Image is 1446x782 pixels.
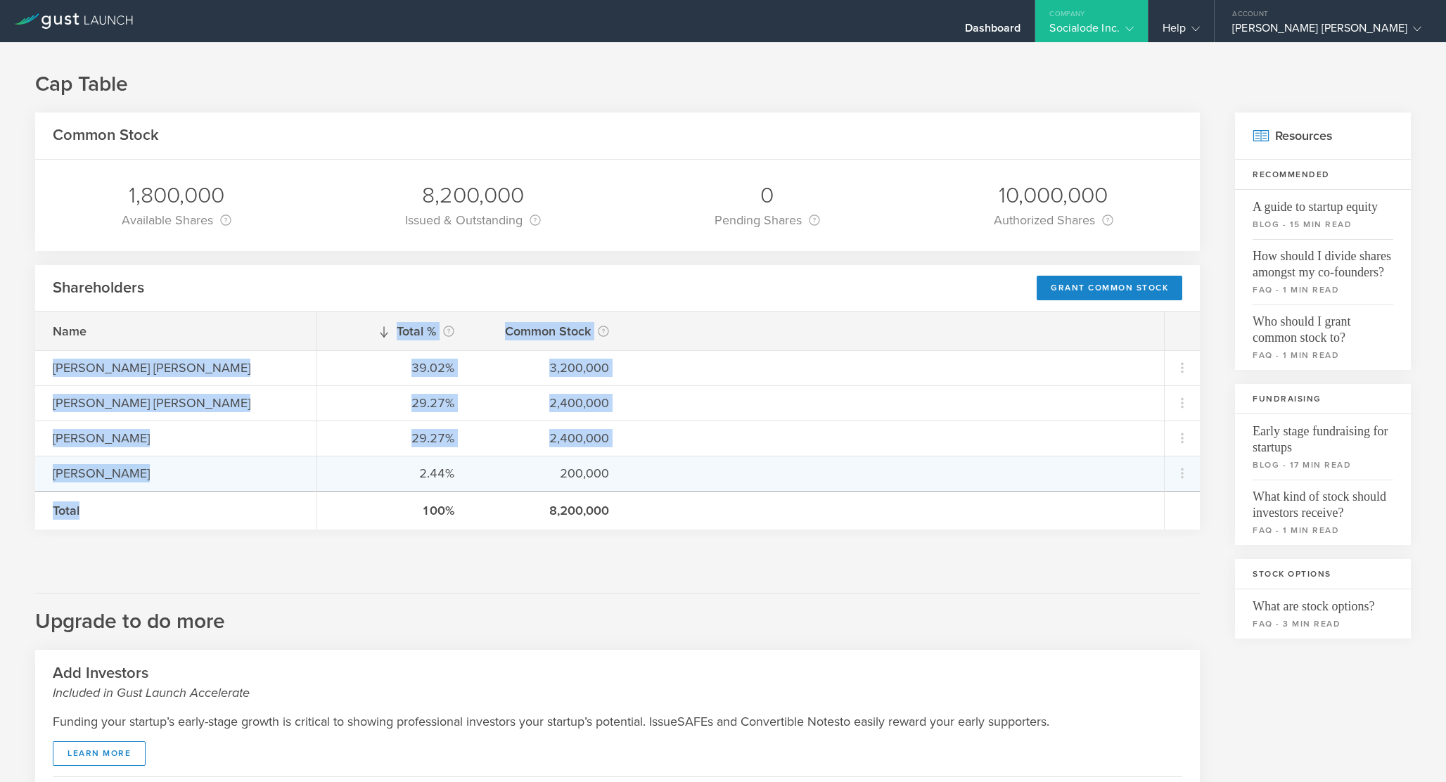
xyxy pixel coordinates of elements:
div: 10,000,000 [994,181,1113,210]
div: [PERSON_NAME] [53,429,299,447]
div: 100% [335,501,454,520]
div: Available Shares [122,210,231,230]
a: What kind of stock should investors receive?faq - 1 min read [1235,480,1411,545]
span: A guide to startup equity [1253,190,1393,215]
p: Funding your startup’s early-stage growth is critical to showing professional investors your star... [53,712,1182,731]
div: Dashboard [965,21,1021,42]
a: learn more [53,741,146,766]
small: faq - 1 min read [1253,349,1393,361]
div: 3,200,000 [490,359,609,377]
a: What are stock options?faq - 3 min read [1235,589,1411,639]
span: Who should I grant common stock to? [1253,305,1393,346]
div: 2,400,000 [490,429,609,447]
span: What kind of stock should investors receive? [1253,480,1393,521]
div: 29.27% [335,429,454,447]
div: Common Stock [490,321,609,341]
div: [PERSON_NAME] [PERSON_NAME] [1232,21,1421,42]
div: [PERSON_NAME] [53,464,299,482]
small: faq - 1 min read [1253,524,1393,537]
div: Total % [335,321,454,341]
span: SAFEs and Convertible Notes [677,712,840,731]
a: Early stage fundraising for startupsblog - 17 min read [1235,414,1411,480]
a: How should I divide shares amongst my co-founders?faq - 1 min read [1235,239,1411,305]
div: Total [53,501,299,520]
a: Who should I grant common stock to?faq - 1 min read [1235,305,1411,370]
h2: Add Investors [53,663,1182,702]
a: A guide to startup equityblog - 15 min read [1235,190,1411,239]
div: [PERSON_NAME] [PERSON_NAME] [53,394,299,412]
div: [PERSON_NAME] [PERSON_NAME] [53,359,299,377]
iframe: Chat Widget [1376,714,1446,782]
div: 1,800,000 [122,181,231,210]
h3: Fundraising [1235,384,1411,414]
div: 200,000 [490,464,609,482]
div: 39.02% [335,359,454,377]
div: 8,200,000 [490,501,609,520]
small: Included in Gust Launch Accelerate [53,684,1182,702]
div: 8,200,000 [405,181,541,210]
span: How should I divide shares amongst my co-founders? [1253,239,1393,281]
div: Pending Shares [715,210,820,230]
div: 29.27% [335,394,454,412]
h3: Stock Options [1235,559,1411,589]
span: Early stage fundraising for startups [1253,414,1393,456]
div: Socialode Inc. [1049,21,1133,42]
h2: Upgrade to do more [35,593,1200,636]
small: faq - 1 min read [1253,283,1393,296]
small: blog - 17 min read [1253,459,1393,471]
div: Help [1163,21,1200,42]
h2: Shareholders [53,278,144,298]
div: Grant Common Stock [1037,276,1182,300]
small: faq - 3 min read [1253,617,1393,630]
div: Authorized Shares [994,210,1113,230]
h3: Recommended [1235,160,1411,190]
h2: Resources [1235,113,1411,160]
div: Issued & Outstanding [405,210,541,230]
div: 0 [715,181,820,210]
h1: Cap Table [35,70,1411,98]
div: 2,400,000 [490,394,609,412]
div: Name [53,322,299,340]
h2: Common Stock [53,125,159,146]
small: blog - 15 min read [1253,218,1393,231]
div: 2.44% [335,464,454,482]
span: What are stock options? [1253,589,1393,615]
